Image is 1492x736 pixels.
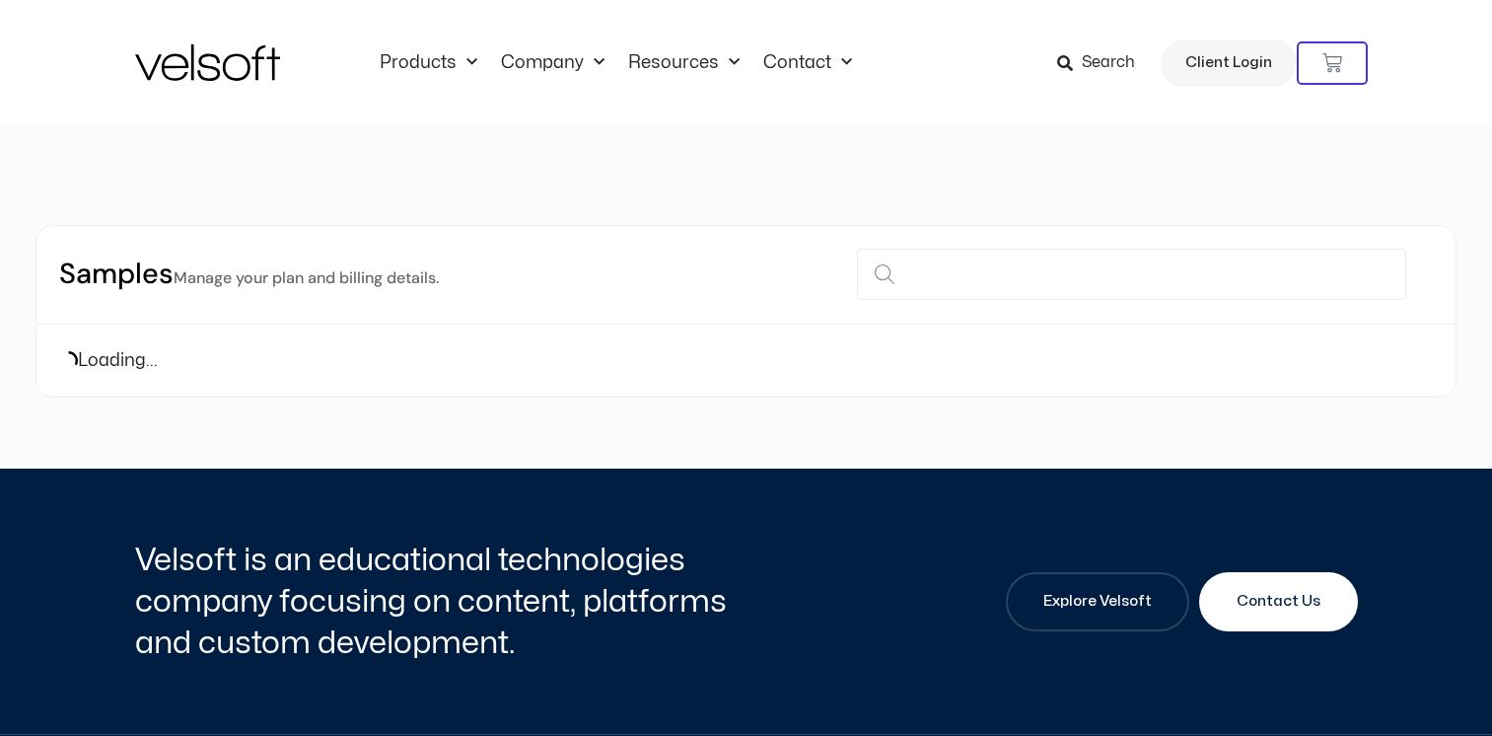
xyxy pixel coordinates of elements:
[78,347,158,374] span: Loading...
[135,44,280,81] img: Velsoft Training Materials
[1006,572,1189,631] a: Explore Velsoft
[135,540,742,663] h2: Velsoft is an educational technologies company focusing on content, platforms and custom developm...
[1185,50,1272,76] span: Client Login
[1199,572,1358,631] a: Contact Us
[1057,46,1149,80] a: Search
[368,52,489,74] a: ProductsMenu Toggle
[368,52,864,74] nav: Menu
[616,52,751,74] a: ResourcesMenu Toggle
[751,52,864,74] a: ContactMenu Toggle
[59,256,439,294] h2: Samples
[489,52,616,74] a: CompanyMenu Toggle
[174,267,439,288] small: Manage your plan and billing details.
[1161,39,1297,87] a: Client Login
[1237,590,1320,614] span: Contact Us
[1082,50,1135,76] span: Search
[1043,590,1152,614] span: Explore Velsoft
